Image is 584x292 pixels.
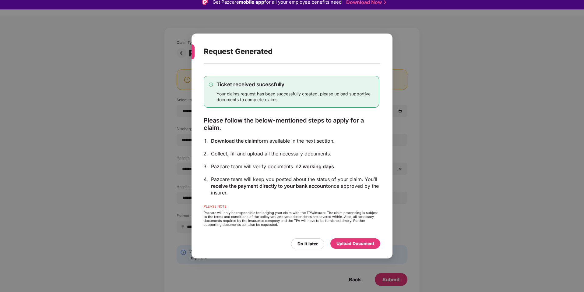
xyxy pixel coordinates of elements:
div: Do it later [297,240,318,247]
img: svg+xml;base64,PHN2ZyB4bWxucz0iaHR0cDovL3d3dy53My5vcmcvMjAwMC9zdmciIHdpZHRoPSIxMy4zMzMiIGhlaWdodD... [209,83,213,87]
div: Pazcare team will verify documents in [211,163,379,170]
div: Request Generated [204,40,366,63]
div: Pazcare team will keep you posted about the status of your claim. You’ll once approved by the ins... [211,176,379,196]
div: 1. [204,137,208,144]
span: Download the claim [211,138,257,144]
div: Upload Document [336,240,374,247]
div: 2. [203,150,208,157]
span: 2 working days. [298,163,336,169]
span: receive the payment directly to your bank account [211,183,328,189]
div: Your claims request has been successfully created, please upload supportive documents to complete... [216,91,374,102]
div: form available in the next section. [211,137,379,144]
div: Pazcare will only be responsible for lodging your claim with the TPA/Insurer. The claim processin... [204,211,379,227]
div: Collect, fill and upload all the necessary documents. [211,150,379,157]
div: 3. [203,163,208,170]
div: 4. [204,176,208,183]
div: PLEASE NOTE [204,205,379,211]
div: Ticket received sucessfully [216,81,374,88]
div: Please follow the below-mentioned steps to apply for a claim. [204,117,379,131]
